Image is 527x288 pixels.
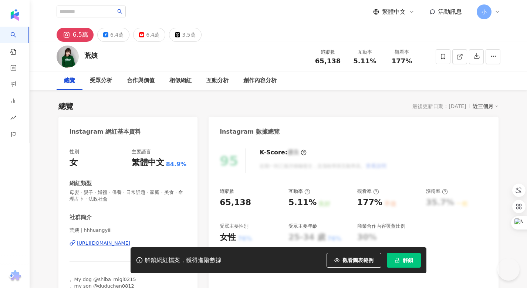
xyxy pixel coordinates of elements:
span: 65,138 [315,57,341,65]
button: 6.5萬 [57,28,94,42]
div: 追蹤數 [220,188,234,195]
div: 受眾主要性別 [220,223,249,230]
span: 小 [482,8,487,16]
div: 荒姨 [84,51,98,60]
div: 女 [70,157,78,168]
span: rise [10,110,16,127]
button: 解鎖 [387,253,421,268]
div: Instagram 網紅基本資料 [70,128,141,136]
img: logo icon [9,9,21,21]
button: 3.5萬 [169,28,201,42]
div: 最後更新日期：[DATE] [412,103,466,109]
div: K-Score : [260,148,307,157]
span: search [117,9,122,14]
div: 合作與價值 [127,76,155,85]
span: 177% [392,57,412,65]
span: 荒姨 | hhhuangyiii [70,227,187,234]
div: 65,138 [220,197,251,208]
a: search [10,27,25,56]
div: 177% [357,197,382,208]
div: 漲粉率 [426,188,448,195]
div: 網紅類型 [70,180,92,187]
div: 主要語言 [132,148,151,155]
div: 解鎖網紅檔案，獲得進階數據 [145,257,222,264]
div: 互動率 [351,48,379,56]
div: 追蹤數 [314,48,342,56]
div: 觀看率 [357,188,379,195]
div: 6.5萬 [73,30,88,40]
div: 互動分析 [206,76,229,85]
div: Instagram 數據總覽 [220,128,280,136]
a: [URL][DOMAIN_NAME] [70,240,187,247]
div: 6.4萬 [146,30,159,40]
div: 性別 [70,148,79,155]
div: 創作內容分析 [243,76,277,85]
div: 女性 [220,232,236,243]
span: 觀看圖表範例 [342,257,374,263]
span: 活動訊息 [438,8,462,15]
img: KOL Avatar [57,46,79,68]
div: 相似網紅 [169,76,192,85]
div: 觀看率 [388,48,416,56]
button: 觀看圖表範例 [327,253,381,268]
span: 繁體中文 [382,8,406,16]
span: 母嬰 · 親子 · 婚禮 · 保養 · 日常話題 · 家庭 · 美食 · 命理占卜 · 法政社會 [70,189,187,202]
span: 5.11% [353,57,376,65]
button: 6.4萬 [133,28,165,42]
div: 3.5萬 [182,30,195,40]
div: 受眾主要年齡 [288,223,317,230]
span: 84.9% [166,160,187,168]
button: 6.4萬 [97,28,129,42]
span: lock [395,258,400,263]
div: 商業合作內容覆蓋比例 [357,223,405,230]
div: 互動率 [288,188,310,195]
div: 社群簡介 [70,214,92,221]
div: 受眾分析 [90,76,112,85]
div: 總覽 [64,76,75,85]
div: 6.4萬 [110,30,124,40]
div: 近三個月 [473,101,499,111]
span: 解鎖 [403,257,413,263]
div: 繁體中文 [132,157,164,168]
img: chrome extension [8,270,22,282]
div: [URL][DOMAIN_NAME] [77,240,131,247]
div: 總覽 [58,101,73,111]
div: 5.11% [288,197,317,208]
